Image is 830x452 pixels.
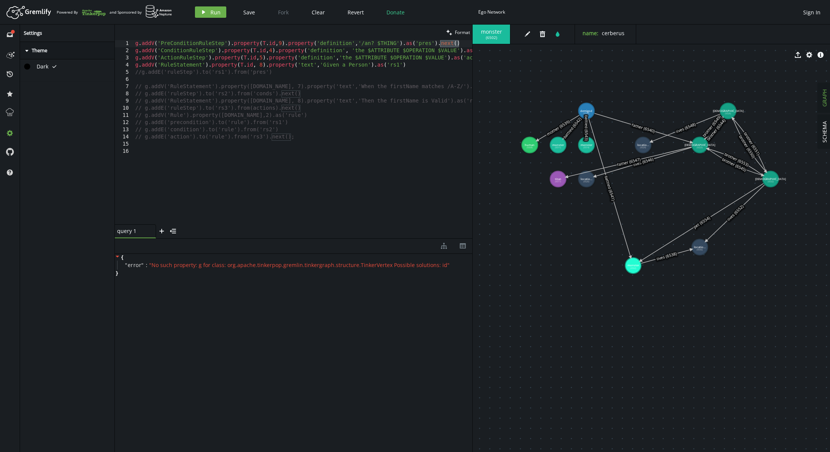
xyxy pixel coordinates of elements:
[617,157,641,167] text: father (6547)
[583,180,589,183] tspan: (6520)
[455,29,470,36] span: Format
[581,143,592,147] tspan: monster
[145,5,172,18] img: AWS Neptune
[581,177,592,181] tspan: locatio...
[583,30,598,37] label: name :
[115,69,134,76] div: 5
[115,47,134,54] div: 2
[110,5,172,19] div: and Sponsored by
[525,143,535,147] tspan: human
[555,180,561,183] tspan: (6517)
[348,9,364,16] span: Revert
[146,262,147,269] span: :
[115,270,118,276] span: }
[555,146,561,149] tspan: (6511)
[480,28,502,35] span: monster
[115,83,134,90] div: 7
[713,109,743,113] tspan: [DEMOGRAPHIC_DATA]
[121,254,123,261] span: {
[755,177,786,181] tspan: [DEMOGRAPHIC_DATA]
[141,261,144,269] span: "
[115,76,134,83] div: 6
[115,112,134,119] div: 11
[57,6,106,19] div: Powered By
[555,177,561,181] tspan: titan
[24,30,42,36] span: Settings
[725,112,731,115] tspan: (6526)
[628,263,639,267] tspan: monster
[312,9,325,16] span: Clear
[630,267,636,270] tspan: (6502)
[115,98,134,105] div: 9
[656,251,677,262] text: lives (6538)
[115,90,134,98] div: 8
[697,146,703,149] tspan: (6523)
[272,6,295,18] button: Fork
[685,143,715,147] tspan: [DEMOGRAPHIC_DATA]
[637,143,649,147] tspan: locatio...
[306,6,331,18] button: Clear
[32,47,47,54] span: Theme
[243,9,255,16] span: Save
[821,121,828,143] span: SCHEMA
[195,6,226,18] button: Run
[821,89,828,107] span: GRAPH
[381,6,410,18] button: Donate
[115,134,134,141] div: 14
[115,148,134,155] div: 16
[552,143,564,147] tspan: monster
[238,6,261,18] button: Save
[803,9,821,16] span: Sign In
[115,54,134,62] div: 3
[210,9,221,16] span: Run
[115,62,134,69] div: 4
[117,228,147,235] span: query 1
[527,146,533,149] tspan: (6508)
[694,245,706,249] tspan: locatio...
[342,6,369,18] button: Revert
[115,40,134,47] div: 1
[128,262,142,269] span: error
[149,261,450,269] span: " No such property: g for class: org.apache.tinkerpop.gremlin.tinkergraph.structure.TinkerVertex ...
[444,25,472,40] button: Format
[602,30,624,37] span: cerberus
[583,146,589,149] tspan: (6514)
[37,63,48,70] span: Dark
[584,115,589,141] text: battled (6543)
[115,105,134,112] div: 10
[583,112,589,115] tspan: (6505)
[486,35,497,40] span: ( 6502 )
[478,9,505,15] div: Ego Network
[386,9,405,16] span: Donate
[115,119,134,126] div: 12
[697,248,703,251] tspan: (6535)
[768,180,774,183] tspan: (6532)
[580,109,592,113] tspan: demigod
[640,146,646,149] tspan: (6529)
[799,6,824,18] button: Sign In
[278,9,289,16] span: Fork
[125,261,128,269] span: "
[115,141,134,148] div: 15
[115,126,134,134] div: 13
